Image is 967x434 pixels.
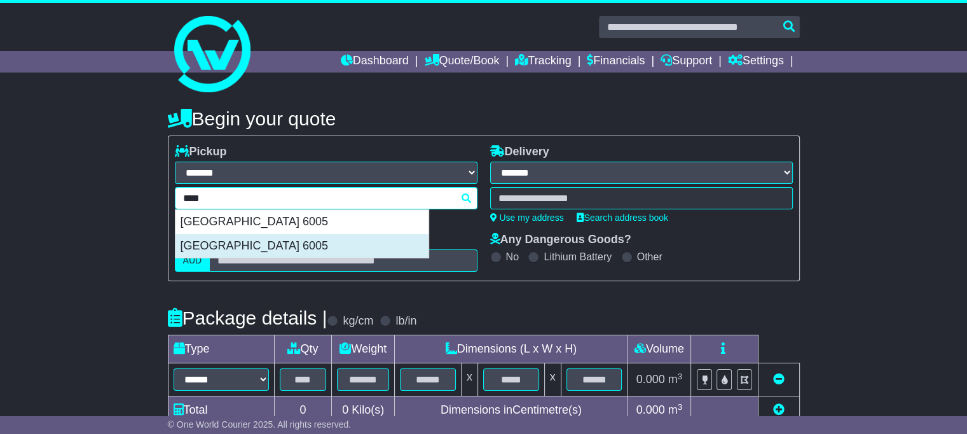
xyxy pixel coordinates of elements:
label: AUD [175,249,210,272]
label: Pickup [175,145,227,159]
td: Volume [628,335,691,363]
label: Lithium Battery [544,251,612,263]
td: x [544,363,561,396]
sup: 3 [678,402,683,412]
td: Type [168,335,274,363]
label: kg/cm [343,314,373,328]
span: © One World Courier 2025. All rights reserved. [168,419,352,430]
a: Support [661,51,712,73]
td: Dimensions (L x W x H) [395,335,628,363]
span: m [668,403,683,416]
label: lb/in [395,314,416,328]
td: Dimensions in Centimetre(s) [395,396,628,424]
td: Total [168,396,274,424]
a: Dashboard [341,51,409,73]
div: [GEOGRAPHIC_DATA] 6005 [175,234,429,258]
td: Kilo(s) [332,396,395,424]
td: 0 [274,396,332,424]
sup: 3 [678,372,683,381]
td: Weight [332,335,395,363]
td: Qty [274,335,332,363]
a: Tracking [515,51,571,73]
a: Add new item [773,403,785,416]
label: No [506,251,519,263]
span: 0.000 [636,403,665,416]
h4: Begin your quote [168,108,800,129]
label: Other [637,251,662,263]
a: Settings [728,51,784,73]
a: Search address book [577,213,668,223]
typeahead: Please provide city [175,187,477,209]
span: 0.000 [636,373,665,386]
a: Remove this item [773,373,785,386]
h4: Package details | [168,307,327,328]
a: Use my address [490,213,564,223]
td: x [461,363,477,396]
span: 0 [342,403,348,416]
label: Any Dangerous Goods? [490,233,631,247]
label: Delivery [490,145,549,159]
span: m [668,373,683,386]
a: Quote/Book [424,51,499,73]
div: [GEOGRAPHIC_DATA] 6005 [175,210,429,234]
a: Financials [587,51,645,73]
